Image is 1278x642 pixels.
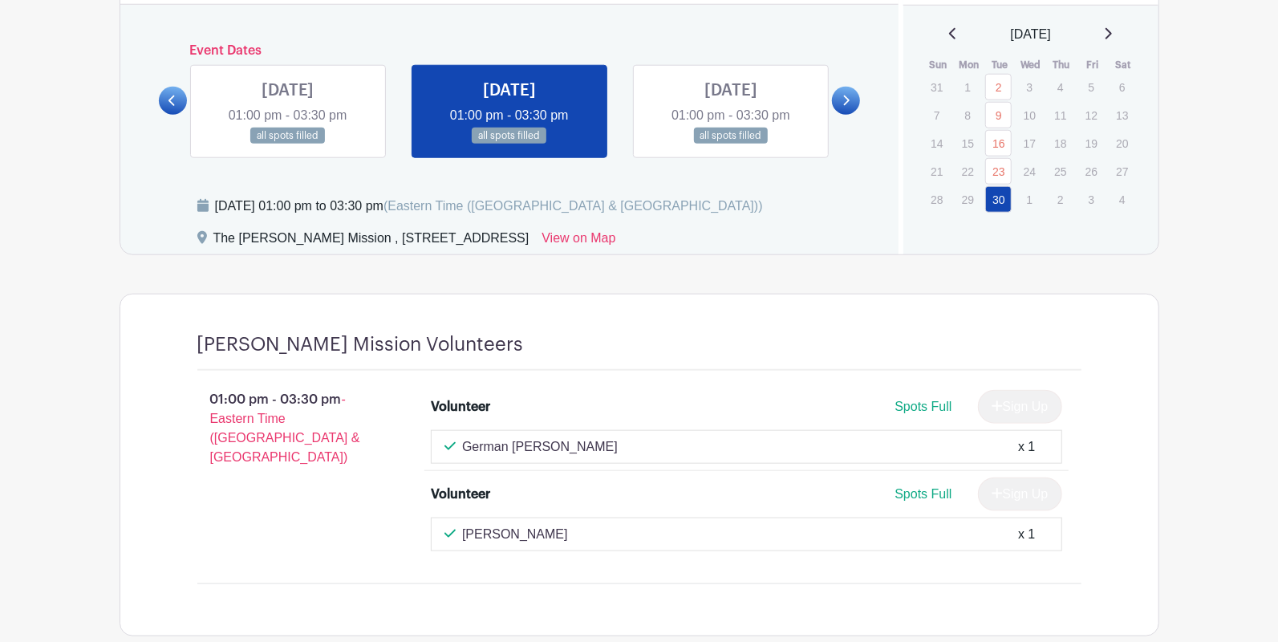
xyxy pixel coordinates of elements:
th: Sun [923,57,954,73]
p: 11 [1047,103,1073,128]
span: [DATE] [1011,25,1051,44]
p: 4 [1109,187,1135,212]
th: Sat [1108,57,1139,73]
p: 5 [1078,75,1105,100]
span: - Eastern Time ([GEOGRAPHIC_DATA] & [GEOGRAPHIC_DATA]) [210,392,360,464]
div: The [PERSON_NAME] Mission , [STREET_ADDRESS] [213,229,529,254]
p: 7 [923,103,950,128]
p: 1 [1016,187,1043,212]
div: x 1 [1018,525,1035,544]
p: 24 [1016,159,1043,184]
th: Thu [1046,57,1077,73]
a: 2 [985,74,1012,100]
span: Spots Full [895,487,951,501]
p: 17 [1016,131,1043,156]
a: 9 [985,102,1012,128]
a: 30 [985,186,1012,213]
p: 26 [1078,159,1105,184]
p: 4 [1047,75,1073,100]
p: 18 [1047,131,1073,156]
a: View on Map [542,229,615,254]
p: 6 [1109,75,1135,100]
h6: Event Dates [187,43,833,59]
th: Wed [1016,57,1047,73]
p: 01:00 pm - 03:30 pm [172,384,406,473]
p: 25 [1047,159,1073,184]
h4: [PERSON_NAME] Mission Volunteers [197,333,524,356]
div: Volunteer [431,485,490,504]
p: 21 [923,159,950,184]
p: 2 [1047,187,1073,212]
p: 3 [1078,187,1105,212]
p: 29 [955,187,981,212]
p: 27 [1109,159,1135,184]
p: 15 [955,131,981,156]
th: Mon [954,57,985,73]
p: 22 [955,159,981,184]
p: 3 [1016,75,1043,100]
p: [PERSON_NAME] [462,525,568,544]
p: German [PERSON_NAME] [462,437,618,457]
span: (Eastern Time ([GEOGRAPHIC_DATA] & [GEOGRAPHIC_DATA])) [383,199,763,213]
a: 16 [985,130,1012,156]
p: 14 [923,131,950,156]
div: [DATE] 01:00 pm to 03:30 pm [215,197,763,216]
p: 12 [1078,103,1105,128]
p: 8 [955,103,981,128]
div: Volunteer [431,397,490,416]
p: 10 [1016,103,1043,128]
p: 13 [1109,103,1135,128]
p: 31 [923,75,950,100]
p: 19 [1078,131,1105,156]
p: 20 [1109,131,1135,156]
div: x 1 [1018,437,1035,457]
span: Spots Full [895,400,951,413]
p: 1 [955,75,981,100]
th: Fri [1077,57,1109,73]
th: Tue [984,57,1016,73]
a: 23 [985,158,1012,185]
p: 28 [923,187,950,212]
